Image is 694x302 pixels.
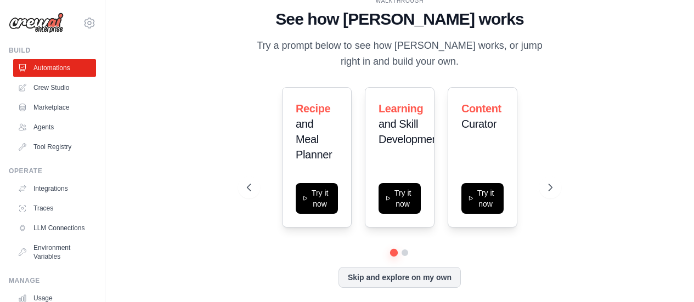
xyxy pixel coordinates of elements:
[247,9,552,29] h1: See how [PERSON_NAME] works
[13,180,96,197] a: Integrations
[13,219,96,237] a: LLM Connections
[9,46,96,55] div: Build
[461,102,501,115] span: Content
[247,38,552,70] p: Try a prompt below to see how [PERSON_NAME] works, or jump right in and build your own.
[461,118,496,130] span: Curator
[296,118,332,161] span: and Meal Planner
[13,239,96,265] a: Environment Variables
[13,138,96,156] a: Tool Registry
[379,102,423,115] span: Learning
[13,118,96,136] a: Agents
[461,183,504,214] button: Try it now
[296,102,330,115] span: Recipe
[379,118,441,145] span: and Skill Development
[296,183,338,214] button: Try it now
[13,59,96,77] a: Automations
[9,13,64,33] img: Logo
[9,167,96,175] div: Operate
[379,183,421,214] button: Try it now
[13,200,96,217] a: Traces
[9,276,96,285] div: Manage
[338,267,461,288] button: Skip and explore on my own
[13,99,96,116] a: Marketplace
[13,79,96,96] a: Crew Studio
